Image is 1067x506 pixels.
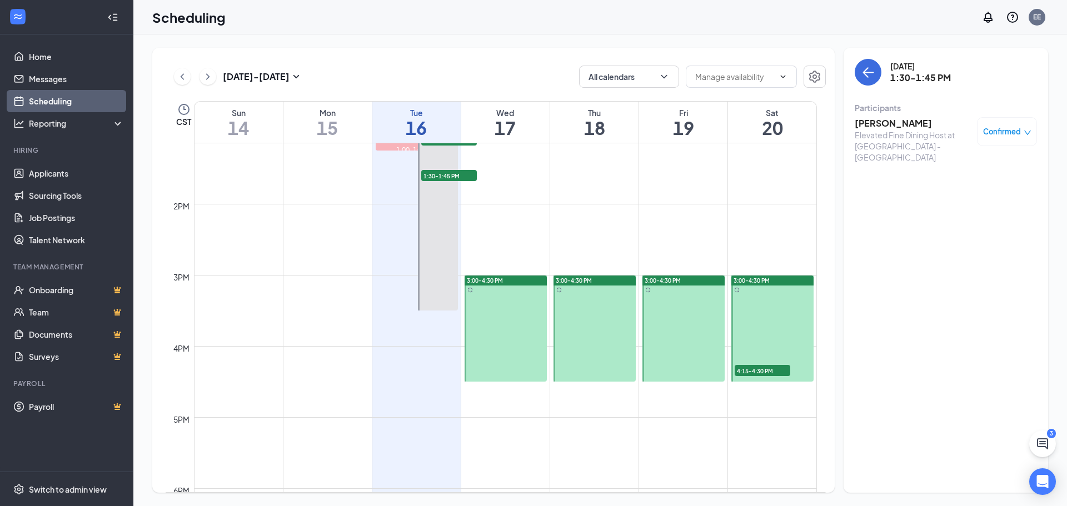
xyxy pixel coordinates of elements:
[29,162,124,184] a: Applicants
[171,271,192,283] div: 3pm
[779,72,787,81] svg: ChevronDown
[13,146,122,155] div: Hiring
[283,102,372,143] a: September 15, 2025
[171,484,192,497] div: 6pm
[728,102,816,143] a: September 20, 2025
[29,345,124,368] a: SurveysCrown
[174,68,191,85] button: ChevronLeft
[376,146,458,155] div: 1:00-1:15 PM
[195,107,283,118] div: Sun
[550,102,639,143] a: September 18, 2025
[645,287,651,293] svg: Sync
[550,118,639,137] h1: 18
[29,184,124,207] a: Sourcing Tools
[13,484,24,495] svg: Settings
[645,277,681,284] span: 3:00-4:30 PM
[983,126,1021,137] span: Confirmed
[195,102,283,143] a: September 14, 2025
[735,365,790,376] span: 4:15-4:30 PM
[1047,429,1056,438] div: 3
[200,68,216,85] button: ChevronRight
[29,323,124,345] a: DocumentsCrown
[171,342,192,354] div: 4pm
[13,379,122,388] div: Payroll
[855,59,881,86] button: back-button
[1033,12,1041,22] div: EE
[29,484,107,495] div: Switch to admin view
[177,103,191,116] svg: Clock
[734,277,770,284] span: 3:00-4:30 PM
[467,287,473,293] svg: Sync
[1029,468,1056,495] div: Open Intercom Messenger
[29,207,124,229] a: Job Postings
[171,200,192,212] div: 2pm
[804,66,826,88] button: Settings
[13,118,24,129] svg: Analysis
[556,287,562,293] svg: Sync
[659,71,670,82] svg: ChevronDown
[890,61,951,72] div: [DATE]
[734,287,740,293] svg: Sync
[1006,11,1019,24] svg: QuestionInfo
[467,277,503,284] span: 3:00-4:30 PM
[13,262,122,272] div: Team Management
[981,11,995,24] svg: Notifications
[855,102,1037,113] div: Participants
[283,118,372,137] h1: 15
[461,118,550,137] h1: 17
[372,118,461,137] h1: 16
[176,116,191,127] span: CST
[372,107,461,118] div: Tue
[855,129,971,163] div: Elevated Fine Dining Host at [GEOGRAPHIC_DATA] - [GEOGRAPHIC_DATA]
[639,107,727,118] div: Fri
[550,107,639,118] div: Thu
[639,118,727,137] h1: 19
[29,229,124,251] a: Talent Network
[1024,129,1031,137] span: down
[29,90,124,112] a: Scheduling
[195,118,283,137] h1: 14
[556,277,592,284] span: 3:00-4:30 PM
[855,117,971,129] h3: [PERSON_NAME]
[29,395,124,418] a: PayrollCrown
[29,279,124,301] a: OnboardingCrown
[177,70,188,83] svg: ChevronLeft
[861,66,875,79] svg: ArrowLeft
[728,107,816,118] div: Sat
[461,102,550,143] a: September 17, 2025
[29,118,124,129] div: Reporting
[461,107,550,118] div: Wed
[372,102,461,143] a: September 16, 2025
[290,70,303,83] svg: SmallChevronDown
[29,68,124,90] a: Messages
[283,107,372,118] div: Mon
[202,70,213,83] svg: ChevronRight
[12,11,23,22] svg: WorkstreamLogo
[808,70,821,83] svg: Settings
[1036,437,1049,450] svg: ChatActive
[890,72,951,84] h3: 1:30-1:45 PM
[107,12,118,23] svg: Collapse
[579,66,679,88] button: All calendarsChevronDown
[171,413,192,425] div: 5pm
[695,71,774,83] input: Manage availability
[728,118,816,137] h1: 20
[1029,430,1056,457] button: ChatActive
[29,46,124,68] a: Home
[152,8,226,27] h1: Scheduling
[223,71,290,83] h3: [DATE] - [DATE]
[421,170,477,181] span: 1:30-1:45 PM
[29,301,124,323] a: TeamCrown
[639,102,727,143] a: September 19, 2025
